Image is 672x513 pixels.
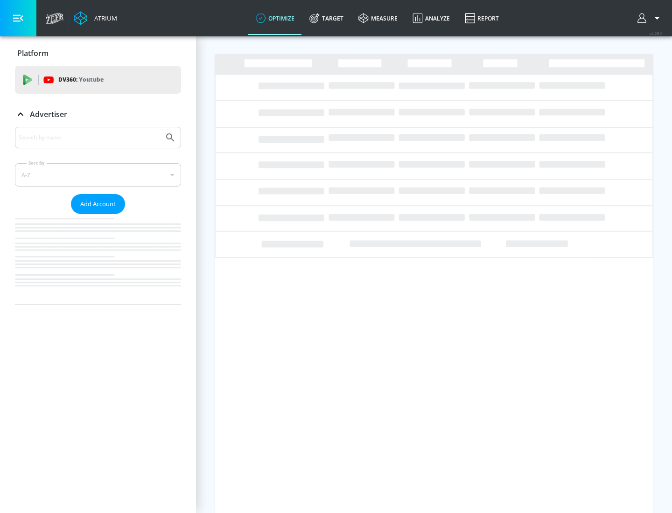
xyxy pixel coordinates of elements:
div: A-Z [15,163,181,187]
a: Analyze [405,1,457,35]
p: DV360: [58,75,104,85]
div: Advertiser [15,127,181,305]
a: Atrium [74,11,117,25]
label: Sort By [27,160,47,166]
div: Advertiser [15,101,181,127]
input: Search by name [19,132,160,144]
a: measure [351,1,405,35]
a: Report [457,1,506,35]
button: Add Account [71,194,125,214]
nav: list of Advertiser [15,214,181,305]
p: Advertiser [30,109,67,119]
a: Target [302,1,351,35]
div: DV360: Youtube [15,66,181,94]
a: optimize [248,1,302,35]
span: v 4.28.0 [650,31,663,36]
div: Atrium [91,14,117,22]
p: Youtube [79,75,104,84]
div: Platform [15,40,181,66]
p: Platform [17,48,49,58]
span: Add Account [80,199,116,209]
